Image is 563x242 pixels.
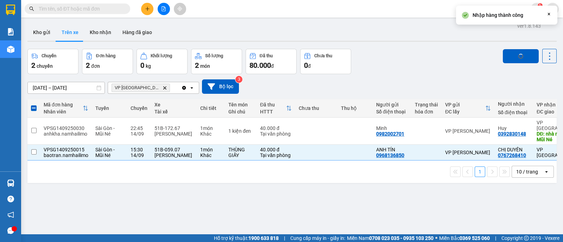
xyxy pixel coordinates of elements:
[7,196,14,202] span: question-circle
[299,105,334,111] div: Chưa thu
[445,150,491,155] div: VP [PERSON_NAME]
[205,53,223,58] div: Số lượng
[546,3,559,15] button: caret-down
[96,53,115,58] div: Đơn hàng
[42,53,56,58] div: Chuyến
[154,102,193,107] div: Xe
[260,131,292,137] div: Tại văn phòng
[177,6,182,11] span: aim
[546,11,552,17] svg: Close
[260,109,286,115] div: HTTT
[7,227,14,234] span: message
[415,109,438,115] div: hóa đơn
[44,147,88,152] div: VPSG1409250015
[539,3,541,8] span: 1
[300,49,351,74] button: Chưa thu0đ
[161,6,166,11] span: file-add
[195,61,199,70] span: 2
[145,6,150,11] span: plus
[260,125,292,131] div: 40.000 đ
[131,125,147,131] div: 22:45
[495,234,496,242] span: |
[445,102,485,107] div: VP gửi
[200,63,210,69] span: món
[86,61,90,70] span: 2
[31,61,35,70] span: 2
[257,99,295,118] th: Toggle SortBy
[468,4,531,13] span: kimloan.namhailimo
[37,63,53,69] span: chuyến
[341,105,369,111] div: Thu hộ
[304,61,308,70] span: 0
[200,147,221,152] div: 1 món
[191,49,242,74] button: Số lượng2món
[117,24,158,41] button: Hàng đã giao
[154,125,193,131] div: 51B-172.67
[248,235,279,241] strong: 1900 633 818
[516,168,538,175] div: 10 / trang
[140,61,144,70] span: 0
[200,131,221,137] div: Khác
[271,63,274,69] span: đ
[435,237,437,240] span: ⚪️
[171,84,172,91] input: Selected VP chợ Mũi Né.
[44,152,88,158] div: baotran.namhailimo
[460,235,490,241] strong: 0369 525 060
[6,5,15,15] img: logo-vxr
[131,147,147,152] div: 15:30
[200,152,221,158] div: Khác
[44,125,88,131] div: VPSG1409250030
[260,53,273,58] div: Đã thu
[228,128,253,134] div: 1 kiện đen
[84,24,117,41] button: Kho nhận
[27,24,56,41] button: Kho gửi
[163,86,167,90] svg: Delete
[228,109,253,115] div: Ghi chú
[44,102,83,107] div: Mã đơn hàng
[498,110,530,115] div: Số điện thoại
[95,105,124,111] div: Tuyến
[228,147,253,158] div: THÙNG GIẤY
[82,49,133,74] button: Đơn hàng2đơn
[290,234,345,242] span: Cung cấp máy in - giấy in:
[473,11,523,19] div: Nhập hàng thành công
[524,236,529,241] span: copyright
[7,179,14,187] img: warehouse-icon
[347,234,434,242] span: Miền Nam
[260,102,286,107] div: Đã thu
[200,125,221,131] div: 1 món
[415,102,438,107] div: Trạng thái
[44,109,83,115] div: Nhân viên
[369,235,434,241] strong: 0708 023 035 - 0935 103 250
[154,152,193,158] div: [PERSON_NAME]
[376,102,408,107] div: Người gửi
[376,109,408,115] div: Số điện thoại
[498,101,530,107] div: Người nhận
[475,166,485,177] button: 1
[498,152,526,158] div: 0767268410
[151,53,172,58] div: Khối lượng
[445,128,491,134] div: VP [PERSON_NAME]
[284,234,285,242] span: |
[445,109,485,115] div: ĐC lấy
[158,3,170,15] button: file-add
[28,82,105,93] input: Select a date range.
[154,131,193,137] div: [PERSON_NAME]
[39,5,122,13] input: Tìm tên, số ĐT hoặc mã đơn
[137,49,188,74] button: Khối lượng0kg
[498,131,526,137] div: 0392830148
[189,85,195,91] svg: open
[29,6,34,11] span: search
[260,152,292,158] div: Tại văn phòng
[131,105,147,111] div: Chuyến
[214,234,279,242] span: Hỗ trợ kỹ thuật:
[91,63,100,69] span: đơn
[154,147,193,152] div: 51B-059.07
[246,49,297,74] button: Đã thu80.000đ
[439,234,490,242] span: Miền Bắc
[376,125,408,131] div: Minh
[95,147,115,158] span: Sài Gòn - Mũi Né
[498,147,530,152] div: CHỊ DUYÊN
[376,152,404,158] div: 0968136850
[308,63,311,69] span: đ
